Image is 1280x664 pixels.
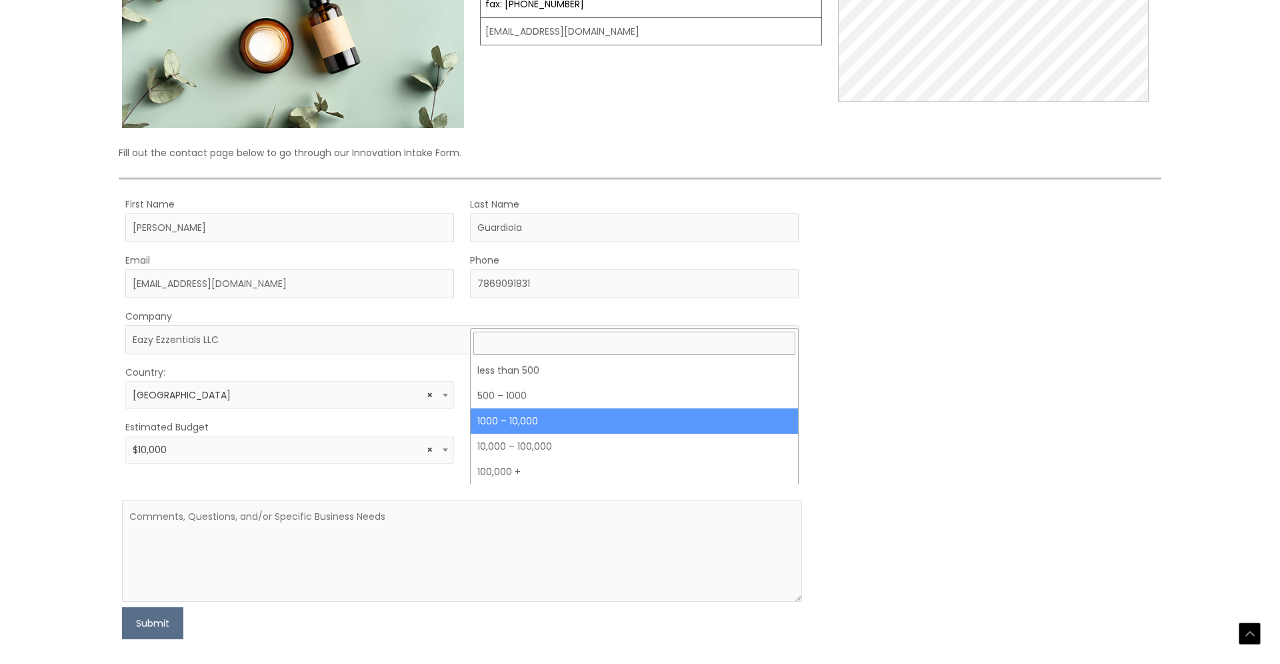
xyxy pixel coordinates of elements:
[122,607,183,639] button: Submit
[119,144,1161,161] p: Fill out the contact page below to go through our Innovation Intake Form.
[125,252,150,269] label: Email
[125,436,454,464] span: $10,000
[125,308,172,325] label: Company
[125,418,209,436] label: Estimated Budget
[427,444,433,456] span: Remove all items
[427,389,433,402] span: Remove all items
[470,196,519,213] label: Last Name
[125,381,454,409] span: United States
[125,325,799,354] input: Company Name
[133,389,446,402] span: United States
[471,434,798,459] li: 10,000 – 100,000
[471,459,798,484] li: 100,000 +
[125,196,175,213] label: First Name
[133,444,446,456] span: $10,000
[125,364,165,381] label: Country:
[125,213,454,242] input: First Name
[480,18,821,45] td: [EMAIL_ADDRESS][DOMAIN_NAME]
[471,383,798,408] li: 500 – 1000
[470,269,799,298] input: Enter Your Phone Number
[470,213,799,242] input: Last Name
[125,269,454,298] input: Enter Your Email
[471,358,798,383] li: less than 500
[470,252,499,269] label: Phone
[471,408,798,434] li: 1000 – 10,000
